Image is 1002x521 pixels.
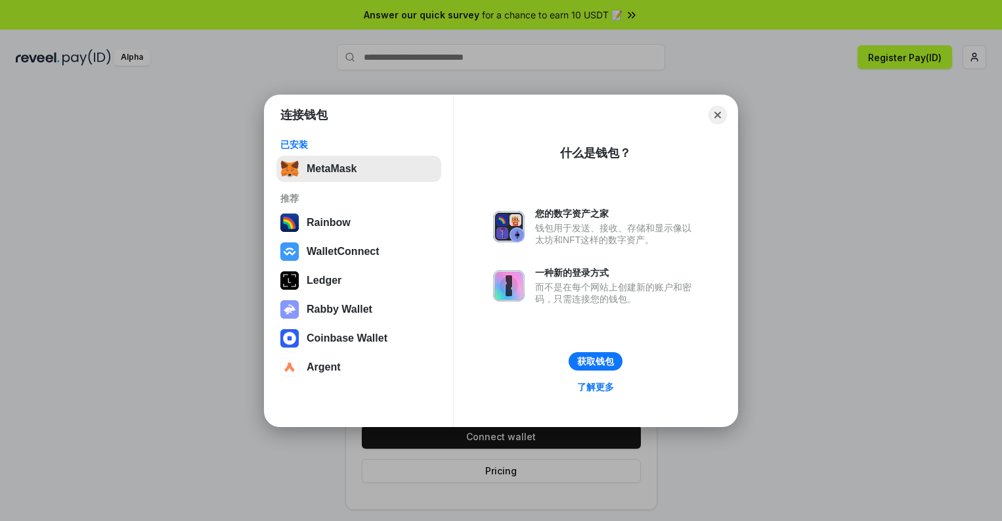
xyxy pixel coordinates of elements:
div: 您的数字资产之家 [535,208,698,219]
h1: 连接钱包 [280,107,328,123]
img: svg+xml,%3Csvg%20xmlns%3D%22http%3A%2F%2Fwww.w3.org%2F2000%2Fsvg%22%20fill%3D%22none%22%20viewBox... [493,211,525,242]
div: Rabby Wallet [307,304,372,315]
button: Rainbow [276,210,441,236]
div: 什么是钱包？ [560,145,631,161]
div: 了解更多 [577,381,614,393]
img: svg+xml,%3Csvg%20width%3D%22120%22%20height%3D%22120%22%20viewBox%3D%220%200%20120%20120%22%20fil... [280,214,299,232]
div: Rainbow [307,217,351,229]
div: Ledger [307,275,341,286]
div: 而不是在每个网站上创建新的账户和密码，只需连接您的钱包。 [535,281,698,305]
img: svg+xml,%3Csvg%20fill%3D%22none%22%20height%3D%2233%22%20viewBox%3D%220%200%2035%2033%22%20width%... [280,160,299,178]
div: 推荐 [280,193,437,204]
img: svg+xml,%3Csvg%20width%3D%2228%22%20height%3D%2228%22%20viewBox%3D%220%200%2028%2028%22%20fill%3D... [280,358,299,376]
div: Argent [307,361,341,373]
div: MetaMask [307,163,357,175]
button: Coinbase Wallet [276,325,441,351]
button: 获取钱包 [569,352,622,371]
div: Coinbase Wallet [307,332,387,344]
img: svg+xml,%3Csvg%20xmlns%3D%22http%3A%2F%2Fwww.w3.org%2F2000%2Fsvg%22%20width%3D%2228%22%20height%3... [280,271,299,290]
img: svg+xml,%3Csvg%20xmlns%3D%22http%3A%2F%2Fwww.w3.org%2F2000%2Fsvg%22%20fill%3D%22none%22%20viewBox... [280,300,299,319]
img: svg+xml,%3Csvg%20xmlns%3D%22http%3A%2F%2Fwww.w3.org%2F2000%2Fsvg%22%20fill%3D%22none%22%20viewBox... [493,270,525,302]
img: svg+xml,%3Csvg%20width%3D%2228%22%20height%3D%2228%22%20viewBox%3D%220%200%2028%2028%22%20fill%3D... [280,242,299,261]
button: Rabby Wallet [276,296,441,323]
div: 获取钱包 [577,355,614,367]
button: MetaMask [276,156,441,182]
div: 一种新的登录方式 [535,267,698,279]
img: svg+xml,%3Csvg%20width%3D%2228%22%20height%3D%2228%22%20viewBox%3D%220%200%2028%2028%22%20fill%3D... [280,329,299,348]
button: Ledger [276,267,441,294]
a: 了解更多 [569,378,622,396]
div: WalletConnect [307,246,380,258]
button: Argent [276,354,441,380]
div: 钱包用于发送、接收、存储和显示像以太坊和NFT这样的数字资产。 [535,222,698,246]
button: WalletConnect [276,238,441,265]
button: Close [708,106,727,124]
div: 已安装 [280,139,437,150]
